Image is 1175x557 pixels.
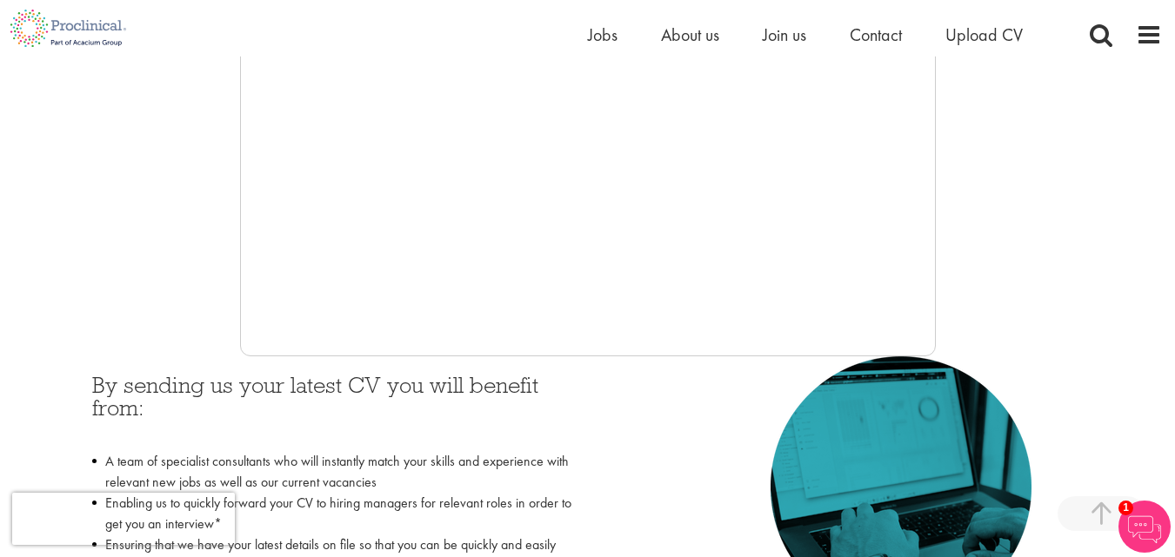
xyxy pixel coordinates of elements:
li: A team of specialist consultants who will instantly match your skills and experience with relevan... [92,451,575,493]
a: Jobs [588,23,618,46]
a: Upload CV [945,23,1023,46]
a: Join us [763,23,806,46]
a: Contact [850,23,902,46]
a: About us [661,23,719,46]
li: Enabling us to quickly forward your CV to hiring managers for relevant roles in order to get you ... [92,493,575,534]
span: 1 [1118,501,1133,515]
h3: By sending us your latest CV you will benefit from: [92,374,575,442]
img: Chatbot [1118,501,1171,553]
iframe: reCAPTCHA [12,493,235,545]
